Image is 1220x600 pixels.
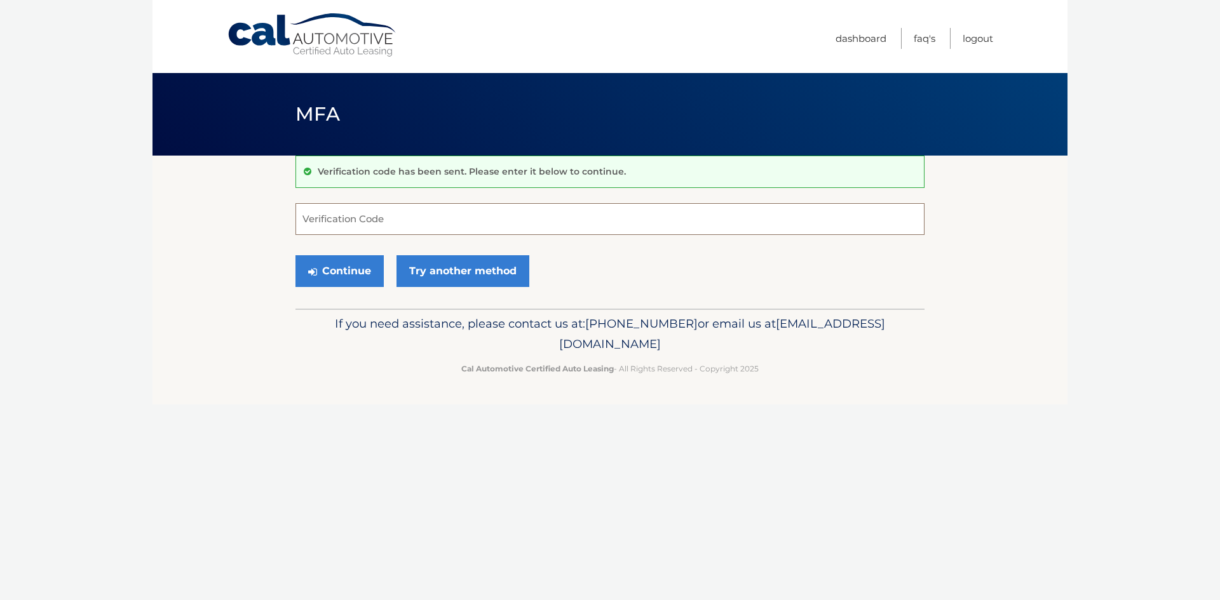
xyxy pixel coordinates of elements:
span: [PHONE_NUMBER] [585,316,698,331]
a: FAQ's [914,28,935,49]
a: Try another method [396,255,529,287]
a: Cal Automotive [227,13,398,58]
strong: Cal Automotive Certified Auto Leasing [461,364,614,373]
button: Continue [295,255,384,287]
p: Verification code has been sent. Please enter it below to continue. [318,166,626,177]
span: MFA [295,102,340,126]
a: Dashboard [836,28,886,49]
p: - All Rights Reserved - Copyright 2025 [304,362,916,375]
a: Logout [963,28,993,49]
input: Verification Code [295,203,925,235]
span: [EMAIL_ADDRESS][DOMAIN_NAME] [559,316,885,351]
p: If you need assistance, please contact us at: or email us at [304,314,916,354]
